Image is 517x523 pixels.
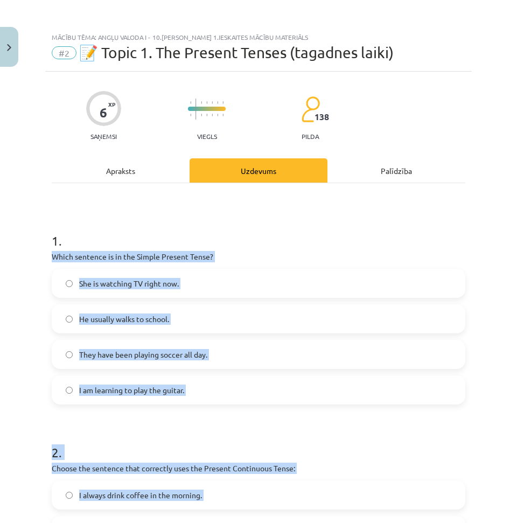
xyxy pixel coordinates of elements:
[79,313,169,325] span: He usually walks to school.
[79,349,207,360] span: They have been playing soccer all day.
[222,101,223,104] img: icon-short-line-57e1e144782c952c97e751825c79c345078a6d821885a25fce030b3d8c18986b.svg
[79,278,179,289] span: She is watching TV right now.
[66,280,73,287] input: She is watching TV right now.
[217,114,218,116] img: icon-short-line-57e1e144782c952c97e751825c79c345078a6d821885a25fce030b3d8c18986b.svg
[190,114,191,116] img: icon-short-line-57e1e144782c952c97e751825c79c345078a6d821885a25fce030b3d8c18986b.svg
[190,101,191,104] img: icon-short-line-57e1e144782c952c97e751825c79c345078a6d821885a25fce030b3d8c18986b.svg
[301,96,320,123] img: students-c634bb4e5e11cddfef0936a35e636f08e4e9abd3cc4e673bd6f9a4125e45ecb1.svg
[212,114,213,116] img: icon-short-line-57e1e144782c952c97e751825c79c345078a6d821885a25fce030b3d8c18986b.svg
[7,44,11,51] img: icon-close-lesson-0947bae3869378f0d4975bcd49f059093ad1ed9edebbc8119c70593378902aed.svg
[217,101,218,104] img: icon-short-line-57e1e144782c952c97e751825c79c345078a6d821885a25fce030b3d8c18986b.svg
[206,114,207,116] img: icon-short-line-57e1e144782c952c97e751825c79c345078a6d821885a25fce030b3d8c18986b.svg
[52,463,465,474] p: Choose the sentence that correctly uses the Present Continuous Tense:
[66,492,73,499] input: I always drink coffee in the morning.
[197,133,217,140] p: Viegls
[108,101,115,107] span: XP
[327,158,465,183] div: Palīdzība
[79,490,202,501] span: I always drink coffee in the morning.
[201,101,202,104] img: icon-short-line-57e1e144782c952c97e751825c79c345078a6d821885a25fce030b3d8c18986b.svg
[66,387,73,394] input: I am learning to play the guitar.
[52,46,76,59] span: #2
[100,105,107,120] div: 6
[201,114,202,116] img: icon-short-line-57e1e144782c952c97e751825c79c345078a6d821885a25fce030b3d8c18986b.svg
[190,158,327,183] div: Uzdevums
[52,214,465,248] h1: 1 .
[315,112,329,122] span: 138
[212,101,213,104] img: icon-short-line-57e1e144782c952c97e751825c79c345078a6d821885a25fce030b3d8c18986b.svg
[222,114,223,116] img: icon-short-line-57e1e144782c952c97e751825c79c345078a6d821885a25fce030b3d8c18986b.svg
[206,101,207,104] img: icon-short-line-57e1e144782c952c97e751825c79c345078a6d821885a25fce030b3d8c18986b.svg
[79,44,394,61] span: 📝 Topic 1. The Present Tenses (tagadnes laiki)
[195,99,197,120] img: icon-long-line-d9ea69661e0d244f92f715978eff75569469978d946b2353a9bb055b3ed8787d.svg
[302,133,319,140] p: pilda
[52,426,465,459] h1: 2 .
[79,385,184,396] span: I am learning to play the guitar.
[66,351,73,358] input: They have been playing soccer all day.
[52,251,465,262] p: Which sentence is in the Simple Present Tense?
[66,316,73,323] input: He usually walks to school.
[52,33,465,41] div: Mācību tēma: Angļu valoda i - 10.[PERSON_NAME] 1.ieskaites mācību materiāls
[86,133,121,140] p: Saņemsi
[52,158,190,183] div: Apraksts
